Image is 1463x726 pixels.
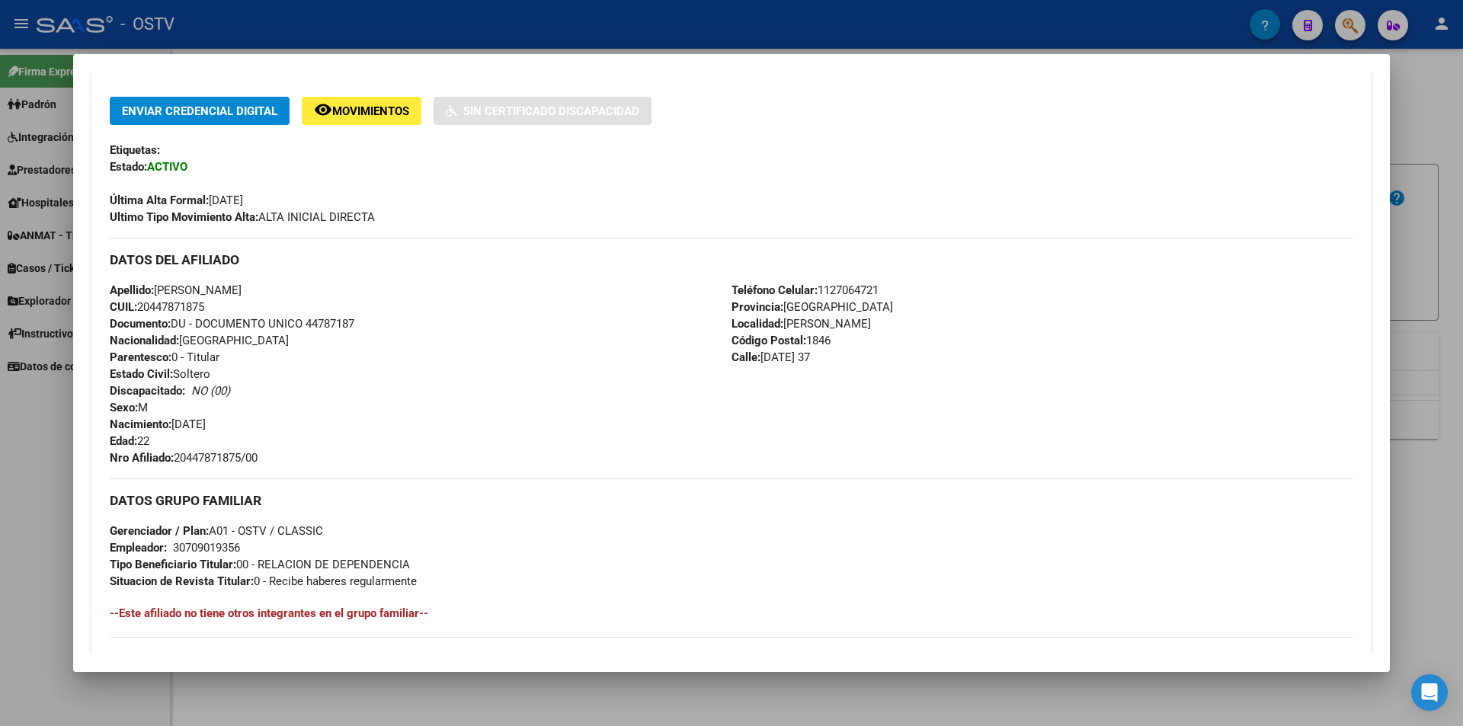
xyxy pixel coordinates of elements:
[110,334,289,347] span: [GEOGRAPHIC_DATA]
[731,283,818,297] strong: Teléfono Celular:
[110,417,206,431] span: [DATE]
[110,574,417,588] span: 0 - Recibe haberes regularmente
[191,384,230,398] i: NO (00)
[110,434,137,448] strong: Edad:
[110,605,1353,622] h4: --Este afiliado no tiene otros integrantes en el grupo familiar--
[110,451,258,465] span: 20447871875/00
[110,317,354,331] span: DU - DOCUMENTO UNICO 44787187
[110,524,323,538] span: A01 - OSTV / CLASSIC
[731,300,893,314] span: [GEOGRAPHIC_DATA]
[731,350,810,364] span: [DATE] 37
[110,143,160,157] strong: Etiquetas:
[110,492,1353,509] h3: DATOS GRUPO FAMILIAR
[110,558,236,571] strong: Tipo Beneficiario Titular:
[731,334,806,347] strong: Código Postal:
[110,210,375,224] span: ALTA INICIAL DIRECTA
[463,104,639,118] span: Sin Certificado Discapacidad
[332,104,409,118] span: Movimientos
[434,97,651,125] button: Sin Certificado Discapacidad
[731,317,871,331] span: [PERSON_NAME]
[110,434,149,448] span: 22
[110,251,1353,268] h3: DATOS DEL AFILIADO
[110,384,185,398] strong: Discapacitado:
[110,558,410,571] span: 00 - RELACION DE DEPENDENCIA
[110,401,148,414] span: M
[302,97,421,125] button: Movimientos
[731,283,879,297] span: 1127064721
[173,539,240,556] div: 30709019356
[110,574,254,588] strong: Situacion de Revista Titular:
[314,101,332,119] mat-icon: remove_red_eye
[110,350,219,364] span: 0 - Titular
[110,541,167,555] strong: Empleador:
[110,210,258,224] strong: Ultimo Tipo Movimiento Alta:
[110,524,209,538] strong: Gerenciador / Plan:
[110,350,171,364] strong: Parentesco:
[731,300,783,314] strong: Provincia:
[110,193,243,207] span: [DATE]
[110,160,147,174] strong: Estado:
[110,283,154,297] strong: Apellido:
[731,350,760,364] strong: Calle:
[110,334,179,347] strong: Nacionalidad:
[110,193,209,207] strong: Última Alta Formal:
[731,334,831,347] span: 1846
[110,317,171,331] strong: Documento:
[1411,674,1448,711] div: Open Intercom Messenger
[110,451,174,465] strong: Nro Afiliado:
[110,367,210,381] span: Soltero
[110,300,137,314] strong: CUIL:
[147,160,187,174] strong: ACTIVO
[110,367,173,381] strong: Estado Civil:
[110,417,171,431] strong: Nacimiento:
[122,104,277,118] span: Enviar Credencial Digital
[110,283,242,297] span: [PERSON_NAME]
[110,300,204,314] span: 20447871875
[110,401,138,414] strong: Sexo:
[110,97,290,125] button: Enviar Credencial Digital
[731,317,783,331] strong: Localidad:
